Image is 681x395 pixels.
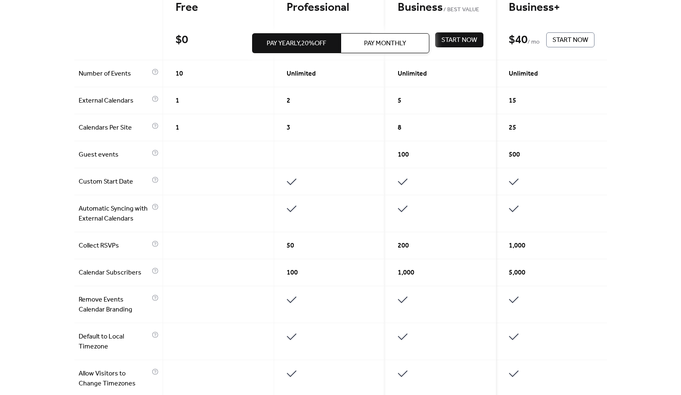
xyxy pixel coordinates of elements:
div: Business [398,0,483,15]
span: 1 [176,123,179,133]
span: Collect RSVPs [79,241,150,251]
span: 15 [509,96,516,106]
button: Start Now [546,32,594,47]
span: 1 [176,96,179,106]
span: / mo [527,37,540,47]
span: Number of Events [79,69,150,79]
span: External Calendars [79,96,150,106]
span: 500 [509,150,520,160]
div: Business+ [509,0,594,15]
span: Default to Local Timezone [79,332,150,352]
span: 100 [398,150,409,160]
span: 5,000 [509,268,525,278]
span: 10 [176,69,183,79]
span: Unlimited [509,69,538,79]
span: Calendars Per Site [79,123,150,133]
span: Pay Yearly, 20% off [267,39,326,49]
span: Pay Monthly [364,39,406,49]
button: Pay Yearly,20%off [252,33,341,53]
span: Start Now [552,35,588,45]
span: 3 [287,123,290,133]
span: Start Now [441,35,477,45]
button: Pay Monthly [341,33,429,53]
span: Custom Start Date [79,177,150,187]
span: 50 [287,241,294,251]
span: 100 [287,268,298,278]
button: Start Now [435,32,483,47]
span: 2 [287,96,290,106]
span: 1,000 [398,268,414,278]
span: Automatic Syncing with External Calendars [79,204,150,224]
span: Guest events [79,150,150,160]
div: Free [176,0,261,15]
span: 8 [398,123,401,133]
div: $ 40 [509,33,527,47]
span: 25 [509,123,516,133]
span: Allow Visitors to Change Timezones [79,369,150,389]
span: BEST VALUE [443,5,480,15]
span: 5 [398,96,401,106]
div: $ 0 [176,33,188,47]
span: Calendar Subscribers [79,268,150,278]
span: 200 [398,241,409,251]
span: Remove Events Calendar Branding [79,295,150,315]
span: 1,000 [509,241,525,251]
